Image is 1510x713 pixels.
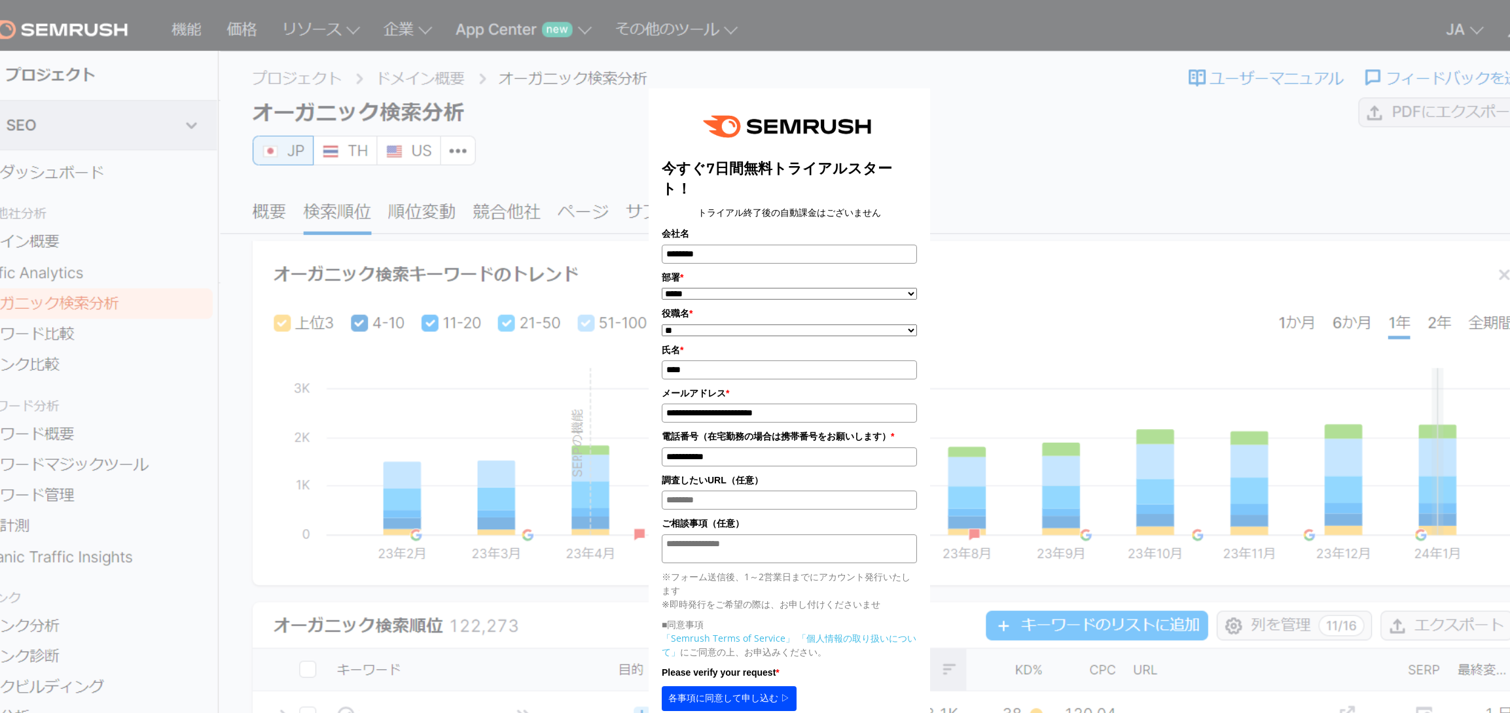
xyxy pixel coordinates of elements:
label: ご相談事項（任意） [662,516,917,530]
center: トライアル終了後の自動課金はございません [662,205,917,220]
p: にご同意の上、お申込みください。 [662,631,917,659]
label: メールアドレス [662,386,917,400]
label: 氏名 [662,343,917,357]
button: 各事項に同意して申し込む ▷ [662,686,797,711]
label: 電話番号（在宅勤務の場合は携帯番号をお願いします） [662,429,917,443]
label: 調査したいURL（任意） [662,473,917,487]
p: ※フォーム送信後、1～2営業日までにアカウント発行いたします ※即時発行をご希望の際は、お申し付けくださいませ [662,570,917,611]
p: ■同意事項 [662,617,917,631]
label: 会社名 [662,226,917,241]
a: 「個人情報の取り扱いについて」 [662,632,916,658]
label: 部署 [662,270,917,285]
label: 役職名 [662,306,917,321]
img: e6a379fe-ca9f-484e-8561-e79cf3a04b3f.png [694,101,885,152]
label: Please verify your request [662,665,917,680]
a: 「Semrush Terms of Service」 [662,632,795,644]
title: 今すぐ7日間無料トライアルスタート！ [662,158,917,199]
